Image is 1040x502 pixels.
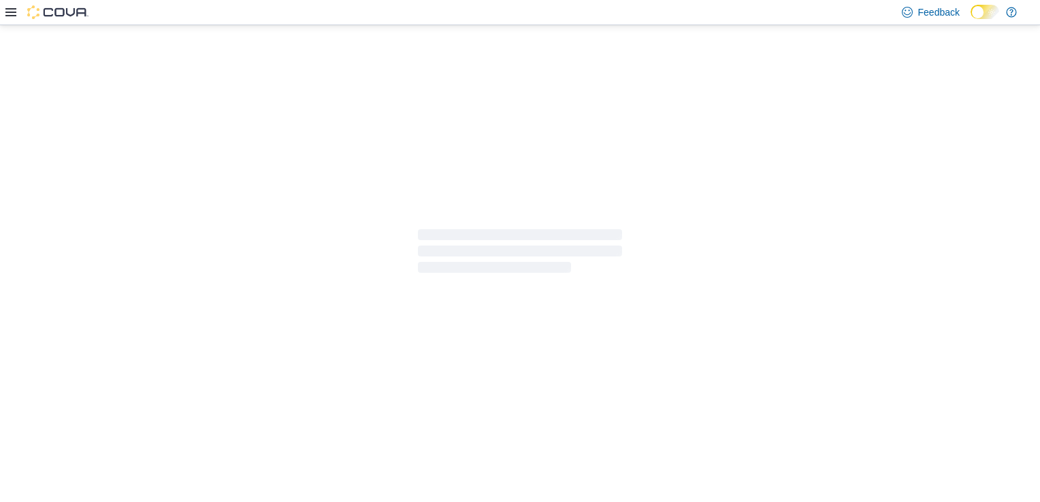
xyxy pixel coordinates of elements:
input: Dark Mode [971,5,999,19]
img: Cova [27,5,88,19]
span: Feedback [918,5,960,19]
span: Loading [418,232,622,275]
